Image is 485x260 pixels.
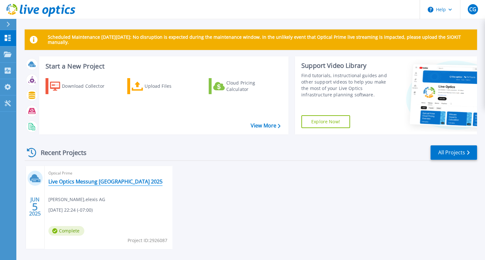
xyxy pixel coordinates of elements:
span: Optical Prime [48,170,168,177]
div: Download Collector [62,80,113,93]
a: Download Collector [46,78,117,94]
span: CG [469,7,476,12]
div: Recent Projects [25,145,95,160]
span: 5 [32,204,38,209]
div: JUN 2025 [29,195,41,218]
p: Scheduled Maintenance [DATE][DATE]: No disruption is expected during the maintenance window. In t... [48,35,472,45]
a: View More [251,123,280,129]
div: Support Video Library [301,61,393,70]
span: Project ID: 2926087 [128,237,167,244]
a: Explore Now! [301,115,350,128]
a: Live Optics Messung [GEOGRAPHIC_DATA] 2025 [48,178,163,185]
a: Cloud Pricing Calculator [209,78,280,94]
span: [DATE] 22:24 (-07:00) [48,207,93,214]
div: Upload Files [145,80,196,93]
span: [PERSON_NAME] , elexis AG [48,196,105,203]
div: Find tutorials, instructional guides and other support videos to help you make the most of your L... [301,72,393,98]
a: Upload Files [127,78,199,94]
h3: Start a New Project [46,63,280,70]
span: Complete [48,226,84,236]
a: All Projects [431,145,477,160]
div: Cloud Pricing Calculator [226,80,278,93]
